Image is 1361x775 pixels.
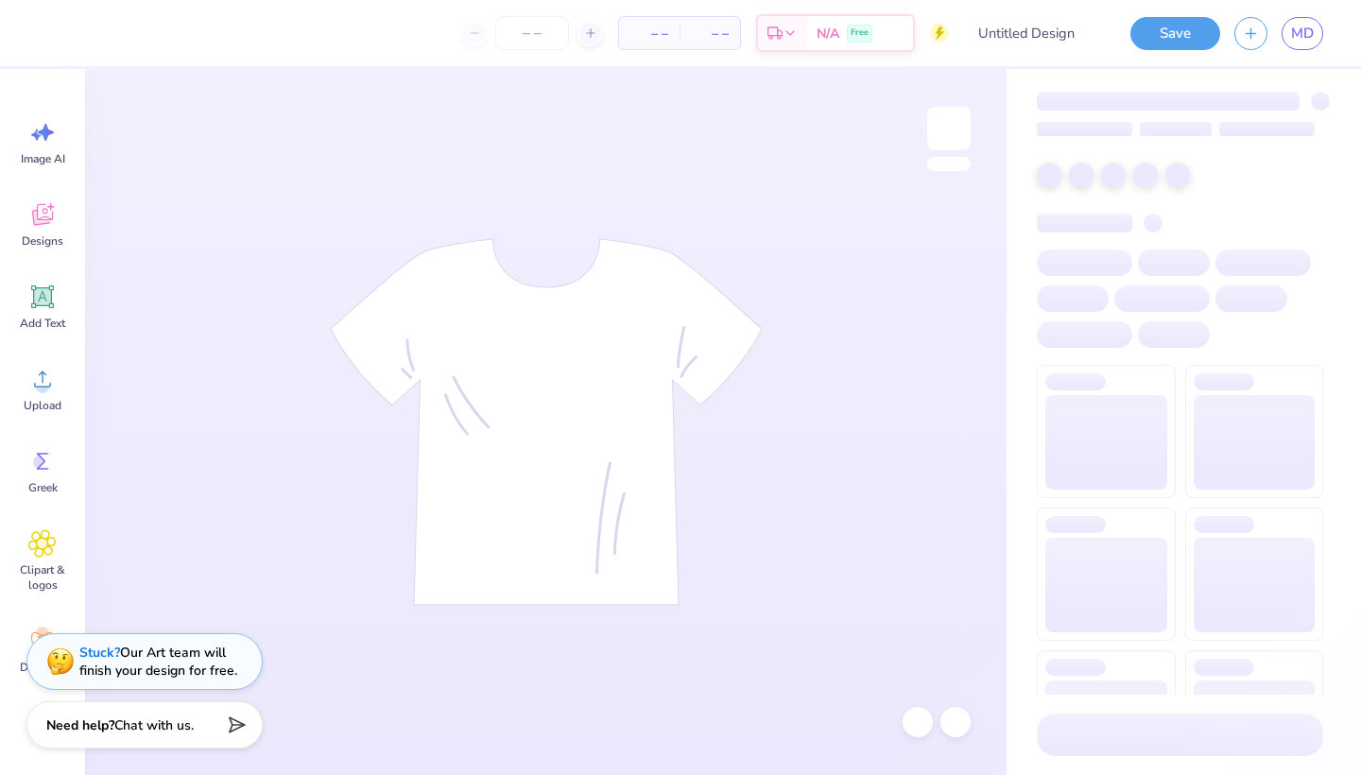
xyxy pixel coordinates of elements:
[1282,17,1323,50] a: MD
[79,644,120,662] strong: Stuck?
[11,562,74,593] span: Clipart & logos
[963,14,1102,52] input: Untitled Design
[851,26,869,40] span: Free
[28,480,58,495] span: Greek
[21,151,65,166] span: Image AI
[20,316,65,331] span: Add Text
[817,24,839,43] span: N/A
[330,238,763,606] img: tee-skeleton.svg
[114,716,194,734] span: Chat with us.
[691,24,729,43] span: – –
[20,660,65,675] span: Decorate
[79,644,237,680] div: Our Art team will finish your design for free.
[22,233,63,249] span: Designs
[1130,17,1220,50] button: Save
[495,16,569,50] input: – –
[630,24,668,43] span: – –
[46,716,114,734] strong: Need help?
[1291,23,1314,44] span: MD
[24,398,61,413] span: Upload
